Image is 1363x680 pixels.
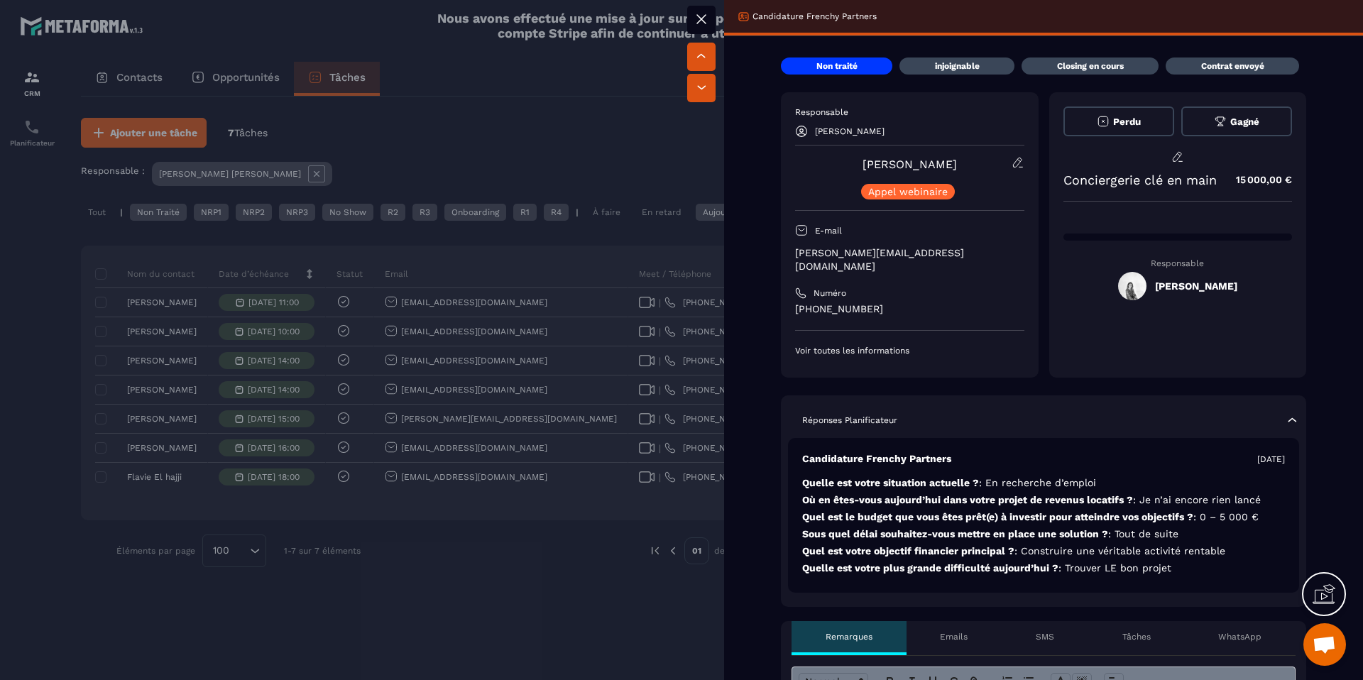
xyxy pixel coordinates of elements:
p: E-mail [815,225,842,236]
p: Candidature Frenchy Partners [802,452,951,466]
p: Closing en cours [1057,60,1124,72]
p: Candidature Frenchy Partners [752,11,877,22]
p: Où en êtes-vous aujourd’hui dans votre projet de revenus locatifs ? [802,493,1285,507]
p: WhatsApp [1218,631,1261,642]
p: Non traité [816,60,858,72]
p: Responsable [795,106,1024,118]
p: Sous quel délai souhaitez-vous mettre en place une solution ? [802,527,1285,541]
p: [DATE] [1257,454,1285,465]
p: Tâches [1122,631,1151,642]
span: Perdu [1113,116,1141,127]
p: Conciergerie clé en main [1063,172,1217,187]
p: Numéro [814,287,846,299]
p: Voir toutes les informations [795,345,1024,356]
p: [PERSON_NAME] [815,126,885,136]
p: 15 000,00 € [1222,166,1292,194]
span: Gagné [1230,116,1259,127]
p: Remarques [826,631,872,642]
p: Contrat envoyé [1201,60,1264,72]
p: injoignable [935,60,980,72]
p: Réponses Planificateur [802,415,897,426]
span: : Construire une véritable activité rentable [1014,545,1225,556]
span: : Trouver LE bon projet [1058,562,1171,574]
p: Responsable [1063,258,1293,268]
p: [PHONE_NUMBER] [795,302,1024,316]
p: Quelle est votre plus grande difficulté aujourd’hui ? [802,561,1285,575]
div: Ouvrir le chat [1303,623,1346,666]
p: Quelle est votre situation actuelle ? [802,476,1285,490]
button: Perdu [1063,106,1174,136]
span: : Je n’ai encore rien lancé [1133,494,1261,505]
span: : Tout de suite [1108,528,1178,539]
a: [PERSON_NAME] [863,158,957,171]
h5: [PERSON_NAME] [1155,280,1237,292]
span: : En recherche d’emploi [979,477,1096,488]
p: SMS [1036,631,1054,642]
p: Quel est votre objectif financier principal ? [802,544,1285,558]
span: : 0 – 5 000 € [1193,511,1259,522]
p: [PERSON_NAME][EMAIL_ADDRESS][DOMAIN_NAME] [795,246,1024,273]
p: Appel webinaire [868,187,948,197]
p: Emails [940,631,968,642]
button: Gagné [1181,106,1292,136]
p: Quel est le budget que vous êtes prêt(e) à investir pour atteindre vos objectifs ? [802,510,1285,524]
